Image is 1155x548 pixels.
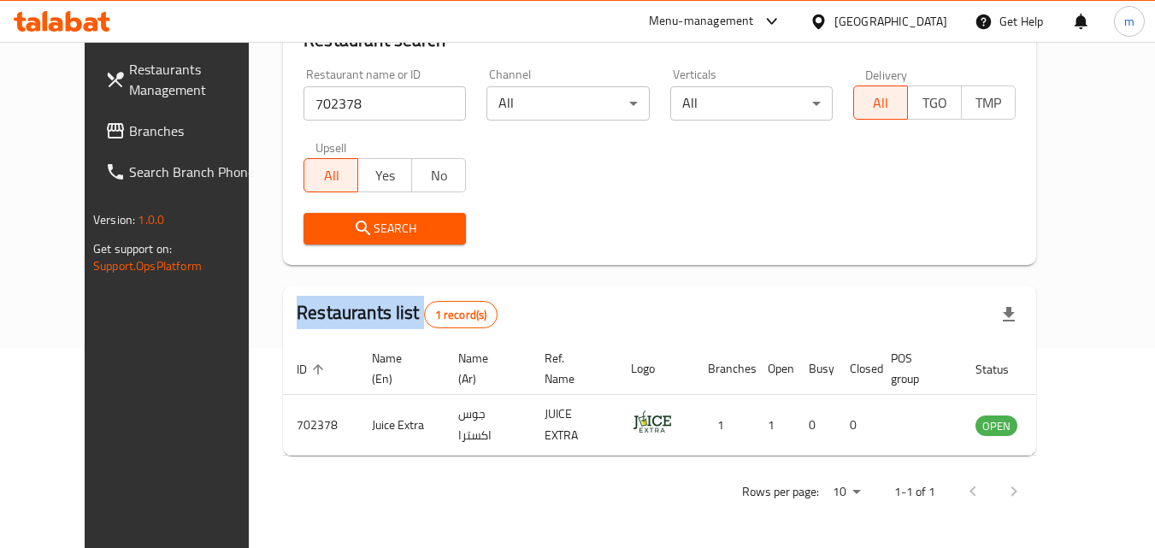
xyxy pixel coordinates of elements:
[91,110,278,151] a: Branches
[670,86,833,121] div: All
[694,395,754,456] td: 1
[283,395,358,456] td: 702378
[425,307,498,323] span: 1 record(s)
[317,218,452,239] span: Search
[311,163,351,188] span: All
[975,416,1017,436] span: OPEN
[303,27,1016,53] h2: Restaurant search
[836,395,877,456] td: 0
[891,348,941,389] span: POS group
[754,395,795,456] td: 1
[742,481,819,503] p: Rows per page:
[894,481,935,503] p: 1-1 of 1
[853,85,908,120] button: All
[988,294,1029,335] div: Export file
[91,151,278,192] a: Search Branch Phone
[372,348,424,389] span: Name (En)
[297,359,329,380] span: ID
[357,158,412,192] button: Yes
[91,49,278,110] a: Restaurants Management
[795,395,836,456] td: 0
[445,395,531,456] td: جوس اكسترا
[93,238,172,260] span: Get support on:
[138,209,164,231] span: 1.0.0
[631,400,674,443] img: Juice Extra
[836,343,877,395] th: Closed
[961,85,1016,120] button: TMP
[283,343,1111,456] table: enhanced table
[365,163,405,188] span: Yes
[358,395,445,456] td: Juice Extra
[303,86,466,121] input: Search for restaurant name or ID..
[865,68,908,80] label: Delivery
[617,343,694,395] th: Logo
[129,121,264,141] span: Branches
[129,162,264,182] span: Search Branch Phone
[303,213,466,245] button: Search
[975,415,1017,436] div: OPEN
[969,91,1009,115] span: TMP
[694,343,754,395] th: Branches
[458,348,510,389] span: Name (Ar)
[424,301,498,328] div: Total records count
[93,255,202,277] a: Support.OpsPlatform
[907,85,962,120] button: TGO
[129,59,264,100] span: Restaurants Management
[915,91,955,115] span: TGO
[826,480,867,505] div: Rows per page:
[486,86,649,121] div: All
[315,141,347,153] label: Upsell
[93,209,135,231] span: Version:
[545,348,597,389] span: Ref. Name
[419,163,459,188] span: No
[649,11,754,32] div: Menu-management
[303,158,358,192] button: All
[531,395,617,456] td: JUICE EXTRA
[834,12,947,31] div: [GEOGRAPHIC_DATA]
[975,359,1031,380] span: Status
[795,343,836,395] th: Busy
[754,343,795,395] th: Open
[297,300,498,328] h2: Restaurants list
[861,91,901,115] span: All
[411,158,466,192] button: No
[1124,12,1134,31] span: m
